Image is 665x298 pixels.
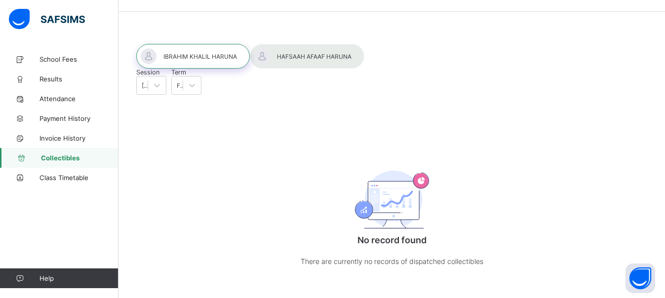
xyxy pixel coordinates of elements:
[293,144,491,287] div: No record found
[171,69,186,76] span: Term
[39,55,118,63] span: School Fees
[626,263,655,293] button: Open asap
[39,174,118,182] span: Class Timetable
[39,114,118,122] span: Payment History
[9,9,85,30] img: safsims
[293,255,491,267] p: There are currently no records of dispatched collectibles
[39,134,118,142] span: Invoice History
[39,95,118,103] span: Attendance
[293,235,491,245] p: No record found
[39,274,118,282] span: Help
[355,171,429,228] img: academics.830fd61bc8807c8ddf7a6434d507d981.svg
[177,82,184,89] div: First Term
[142,82,149,89] div: [DATE]-[DATE]
[136,69,159,76] span: Session
[41,154,118,162] span: Collectibles
[39,75,118,83] span: Results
